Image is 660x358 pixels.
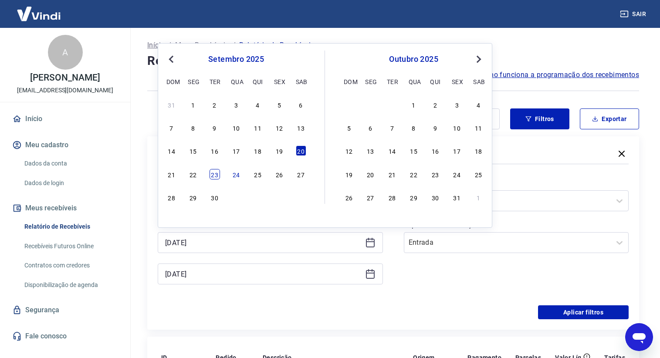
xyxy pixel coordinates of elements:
div: seg [188,76,198,87]
div: Choose terça-feira, 16 de setembro de 2025 [210,145,220,156]
div: Choose terça-feira, 30 de setembro de 2025 [210,192,220,203]
div: Choose terça-feira, 30 de setembro de 2025 [387,99,397,110]
div: Choose quarta-feira, 10 de setembro de 2025 [231,122,241,133]
div: Choose terça-feira, 21 de outubro de 2025 [387,169,397,179]
div: Choose domingo, 31 de agosto de 2025 [166,99,177,110]
div: Choose sexta-feira, 3 de outubro de 2025 [452,99,462,110]
div: Choose domingo, 19 de outubro de 2025 [344,169,354,179]
div: Choose segunda-feira, 22 de setembro de 2025 [188,169,198,179]
button: Sair [618,6,650,22]
div: Choose sábado, 11 de outubro de 2025 [473,122,484,133]
a: Saiba como funciona a programação dos recebimentos [459,70,639,80]
div: Choose sexta-feira, 31 de outubro de 2025 [452,192,462,203]
a: Segurança [10,301,120,320]
a: Meus Recebíveis [175,40,229,51]
div: Choose sábado, 18 de outubro de 2025 [473,145,484,156]
div: Choose domingo, 14 de setembro de 2025 [166,145,177,156]
div: dom [166,76,177,87]
p: Relatório de Recebíveis [239,40,314,51]
div: Choose quinta-feira, 9 de outubro de 2025 [430,122,440,133]
div: sab [473,76,484,87]
div: Choose sexta-feira, 17 de outubro de 2025 [452,145,462,156]
div: sab [296,76,306,87]
button: Meu cadastro [10,135,120,155]
div: Choose sexta-feira, 5 de setembro de 2025 [274,99,284,110]
div: qui [253,76,263,87]
div: Choose quinta-feira, 2 de outubro de 2025 [253,192,263,203]
div: Choose sexta-feira, 26 de setembro de 2025 [274,169,284,179]
div: Choose sábado, 4 de outubro de 2025 [296,192,306,203]
div: sex [274,76,284,87]
div: Choose sábado, 13 de setembro de 2025 [296,122,306,133]
div: Choose quinta-feira, 23 de outubro de 2025 [430,169,440,179]
div: month 2025-09 [165,98,307,203]
a: Relatório de Recebíveis [21,218,120,236]
div: Choose sábado, 6 de setembro de 2025 [296,99,306,110]
div: Choose terça-feira, 23 de setembro de 2025 [210,169,220,179]
div: Choose quinta-feira, 4 de setembro de 2025 [253,99,263,110]
a: Recebíveis Futuros Online [21,237,120,255]
div: month 2025-10 [342,98,485,203]
div: Choose quarta-feira, 29 de outubro de 2025 [409,192,419,203]
div: Choose quarta-feira, 3 de setembro de 2025 [231,99,241,110]
div: Choose sábado, 27 de setembro de 2025 [296,169,306,179]
div: Choose domingo, 5 de outubro de 2025 [344,122,354,133]
a: Fale conosco [10,327,120,346]
div: seg [365,76,376,87]
div: Choose quinta-feira, 25 de setembro de 2025 [253,169,263,179]
h4: Relatório de Recebíveis [147,52,639,70]
div: Choose sábado, 25 de outubro de 2025 [473,169,484,179]
a: Disponibilização de agenda [21,276,120,294]
div: Choose segunda-feira, 8 de setembro de 2025 [188,122,198,133]
div: Choose terça-feira, 28 de outubro de 2025 [387,192,397,203]
div: Choose quarta-feira, 22 de outubro de 2025 [409,169,419,179]
div: Choose segunda-feira, 13 de outubro de 2025 [365,145,376,156]
a: Início [147,40,165,51]
div: Choose segunda-feira, 1 de setembro de 2025 [188,99,198,110]
div: Choose quinta-feira, 2 de outubro de 2025 [430,99,440,110]
iframe: Botão para abrir a janela de mensagens [625,323,653,351]
div: Choose terça-feira, 7 de outubro de 2025 [387,122,397,133]
div: Choose sábado, 4 de outubro de 2025 [473,99,484,110]
a: Contratos com credores [21,257,120,274]
p: [PERSON_NAME] [30,73,100,82]
div: Choose segunda-feira, 29 de setembro de 2025 [188,192,198,203]
button: Aplicar filtros [538,305,629,319]
input: Data inicial [165,236,362,249]
button: Exportar [580,108,639,129]
input: Data final [165,267,362,280]
a: Início [10,109,120,128]
div: Choose domingo, 28 de setembro de 2025 [344,99,354,110]
button: Next Month [474,54,484,64]
div: Choose sexta-feira, 10 de outubro de 2025 [452,122,462,133]
a: Dados de login [21,174,120,192]
div: Choose sábado, 1 de novembro de 2025 [473,192,484,203]
div: ter [210,76,220,87]
p: / [168,40,171,51]
div: Choose quarta-feira, 8 de outubro de 2025 [409,122,419,133]
div: qui [430,76,440,87]
img: Vindi [10,0,67,27]
div: Choose domingo, 28 de setembro de 2025 [166,192,177,203]
div: Choose domingo, 21 de setembro de 2025 [166,169,177,179]
p: / [233,40,236,51]
div: A [48,35,83,70]
div: Choose quarta-feira, 1 de outubro de 2025 [409,99,419,110]
div: qua [409,76,419,87]
div: sex [452,76,462,87]
div: Choose domingo, 7 de setembro de 2025 [166,122,177,133]
div: outubro 2025 [342,54,485,64]
div: Choose quinta-feira, 30 de outubro de 2025 [430,192,440,203]
div: Choose quarta-feira, 17 de setembro de 2025 [231,145,241,156]
div: Choose sexta-feira, 19 de setembro de 2025 [274,145,284,156]
div: Choose quinta-feira, 18 de setembro de 2025 [253,145,263,156]
button: Meus recebíveis [10,199,120,218]
button: Filtros [510,108,569,129]
div: Choose segunda-feira, 20 de outubro de 2025 [365,169,376,179]
div: Choose sexta-feira, 12 de setembro de 2025 [274,122,284,133]
div: Choose segunda-feira, 15 de setembro de 2025 [188,145,198,156]
div: Choose quarta-feira, 15 de outubro de 2025 [409,145,419,156]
